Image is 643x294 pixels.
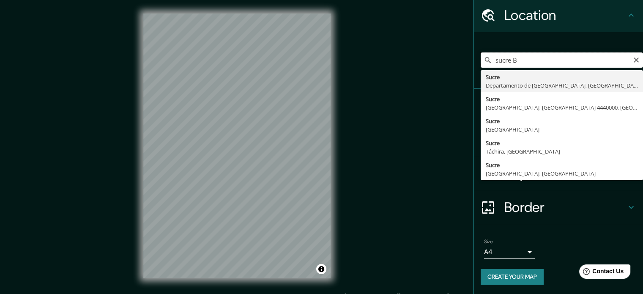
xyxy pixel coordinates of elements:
[633,55,640,63] button: Clear
[486,169,638,178] div: [GEOGRAPHIC_DATA], [GEOGRAPHIC_DATA]
[486,139,638,147] div: Sucre
[474,123,643,157] div: Style
[486,147,638,156] div: Táchira, [GEOGRAPHIC_DATA]
[486,103,638,112] div: [GEOGRAPHIC_DATA], [GEOGRAPHIC_DATA] 4440000, [GEOGRAPHIC_DATA]
[474,190,643,224] div: Border
[474,157,643,190] div: Layout
[486,161,638,169] div: Sucre
[481,52,643,68] input: Pick your city or area
[486,81,638,90] div: Departamento de [GEOGRAPHIC_DATA], [GEOGRAPHIC_DATA]
[143,14,331,278] canvas: Map
[486,125,638,134] div: [GEOGRAPHIC_DATA]
[504,7,626,24] h4: Location
[484,245,535,259] div: A4
[316,264,326,274] button: Toggle attribution
[504,165,626,182] h4: Layout
[486,117,638,125] div: Sucre
[484,238,493,245] label: Size
[486,73,638,81] div: Sucre
[486,95,638,103] div: Sucre
[568,261,634,285] iframe: Help widget launcher
[481,269,544,285] button: Create your map
[504,199,626,216] h4: Border
[474,89,643,123] div: Pins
